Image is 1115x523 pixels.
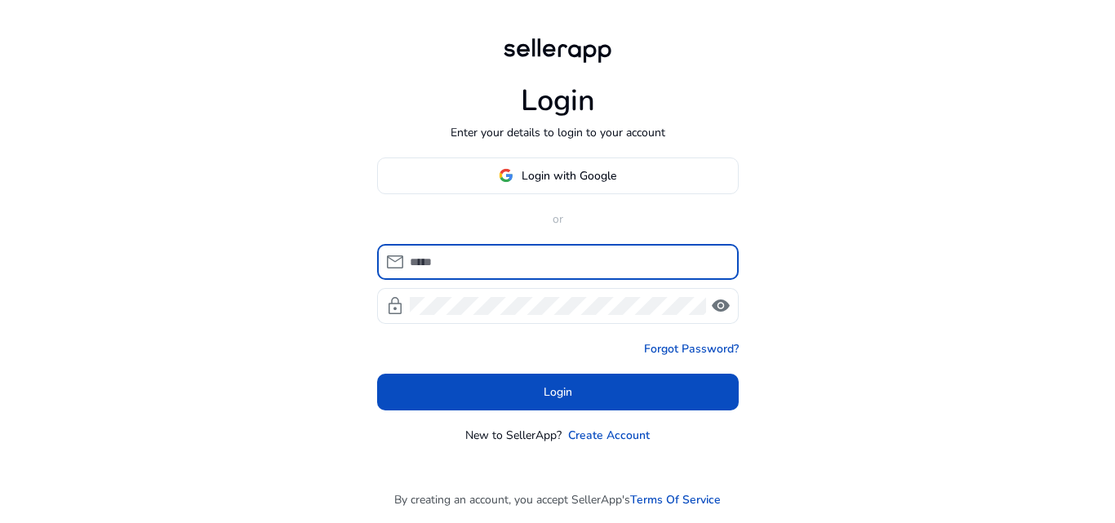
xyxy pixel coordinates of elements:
[451,124,665,141] p: Enter your details to login to your account
[377,374,739,410] button: Login
[544,383,572,401] span: Login
[385,252,405,272] span: mail
[644,340,739,357] a: Forgot Password?
[465,427,562,444] p: New to SellerApp?
[630,491,721,508] a: Terms Of Service
[385,296,405,316] span: lock
[377,157,739,194] button: Login with Google
[568,427,650,444] a: Create Account
[521,83,595,118] h1: Login
[522,167,616,184] span: Login with Google
[711,296,731,316] span: visibility
[377,211,739,228] p: or
[499,168,513,183] img: google-logo.svg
